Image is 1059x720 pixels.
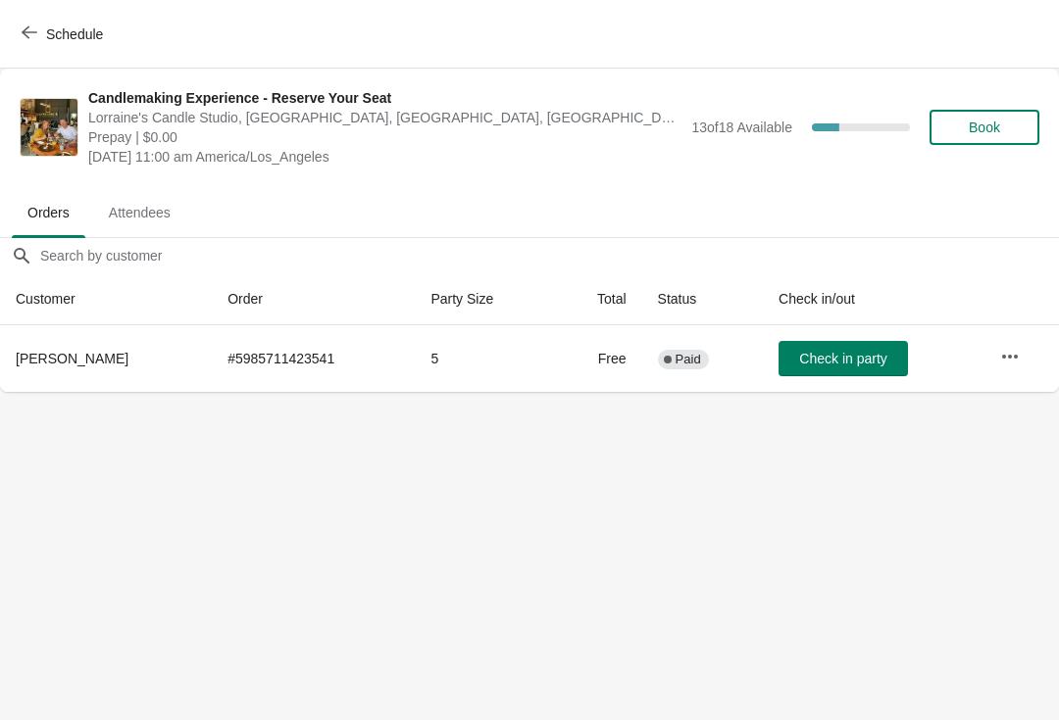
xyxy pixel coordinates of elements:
th: Order [212,273,415,325]
span: Lorraine's Candle Studio, [GEOGRAPHIC_DATA], [GEOGRAPHIC_DATA], [GEOGRAPHIC_DATA], [GEOGRAPHIC_DATA] [88,108,681,127]
th: Check in/out [763,273,984,325]
th: Party Size [415,273,553,325]
td: 5 [415,325,553,392]
span: Book [969,120,1000,135]
img: Candlemaking Experience - Reserve Your Seat [21,99,77,156]
span: Prepay | $0.00 [88,127,681,147]
button: Check in party [779,341,908,376]
button: Book [930,110,1039,145]
span: Orders [12,195,85,230]
span: Candlemaking Experience - Reserve Your Seat [88,88,681,108]
span: Check in party [799,351,886,366]
input: Search by customer [39,238,1059,273]
span: Attendees [93,195,186,230]
th: Total [553,273,641,325]
th: Status [642,273,763,325]
button: Schedule [10,17,119,52]
td: # 5985711423541 [212,325,415,392]
span: [DATE] 11:00 am America/Los_Angeles [88,147,681,167]
td: Free [553,325,641,392]
span: Paid [676,352,701,367]
span: [PERSON_NAME] [16,351,128,366]
span: Schedule [46,26,103,42]
span: 13 of 18 Available [691,120,792,135]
